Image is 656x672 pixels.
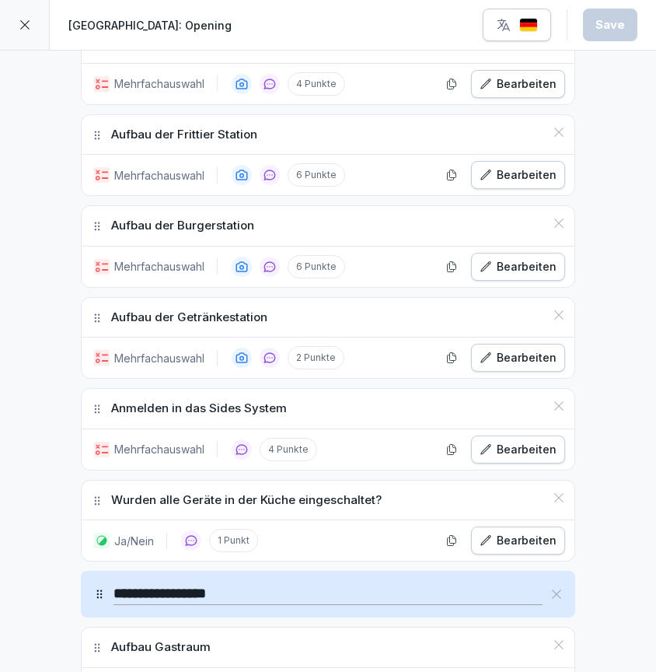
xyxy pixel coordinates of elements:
button: Bearbeiten [471,436,565,464]
div: Bearbeiten [480,349,557,366]
p: 6 Punkte [288,255,345,278]
p: Wurden alle Geräte in der Küche eingeschaltet? [111,492,382,509]
button: Bearbeiten [471,70,565,98]
div: Bearbeiten [480,166,557,184]
button: Save [583,9,637,41]
button: Bearbeiten [471,253,565,281]
div: Bearbeiten [480,75,557,93]
button: Bearbeiten [471,527,565,555]
div: Bearbeiten [480,258,557,275]
p: Ja/Nein [114,533,154,549]
p: Mehrfachauswahl [114,441,204,457]
p: Aufbau der Frittier Station [111,126,257,144]
img: de.svg [519,18,538,33]
button: Bearbeiten [471,161,565,189]
p: [GEOGRAPHIC_DATA]: Opening [68,17,232,33]
p: Mehrfachauswahl [114,75,204,92]
div: Save [595,16,625,33]
button: Bearbeiten [471,344,565,372]
p: Aufbau Gastraum [111,639,211,656]
p: Mehrfachauswahl [114,350,204,366]
p: Aufbau der Burgerstation [111,217,254,235]
p: Mehrfachauswahl [114,258,204,275]
p: 4 Punkte [288,72,345,96]
p: 2 Punkte [288,346,344,369]
div: Bearbeiten [480,441,557,458]
p: Aufbau der Getränkestation [111,309,267,327]
p: Anmelden in das Sides System [111,400,287,418]
p: Mehrfachauswahl [114,167,204,184]
div: Bearbeiten [480,532,557,549]
p: 6 Punkte [288,163,345,187]
p: 1 Punkt [209,529,258,552]
p: 4 Punkte [260,438,317,461]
